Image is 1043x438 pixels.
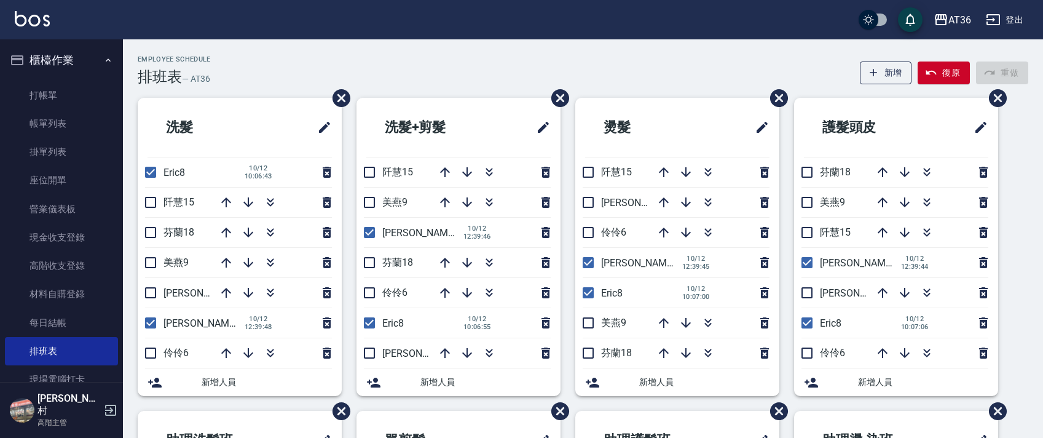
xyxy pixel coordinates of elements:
[202,376,332,389] span: 新增人員
[820,347,845,359] span: 伶伶6
[245,164,272,172] span: 10/12
[980,80,1009,116] span: 刪除班表
[382,348,467,359] span: [PERSON_NAME]16
[981,9,1028,31] button: 登出
[245,323,272,331] span: 12:39:48
[138,55,211,63] h2: Employee Schedule
[585,105,698,149] h2: 燙髮
[980,393,1009,429] span: 刪除班表
[382,287,407,298] span: 伶伶6
[682,285,710,293] span: 10/12
[463,233,491,241] span: 12:39:46
[382,166,413,178] span: 阡慧15
[420,376,551,389] span: 新增人員
[529,113,551,142] span: 修改班表的標題
[601,317,626,328] span: 美燕9
[245,172,272,180] span: 10:06:43
[463,323,491,331] span: 10:06:55
[5,365,118,394] a: 現場電腦打卡
[163,196,194,208] span: 阡慧15
[5,109,118,138] a: 帳單列表
[804,105,931,149] h2: 護髮頭皮
[310,113,332,142] span: 修改班表的標題
[601,347,632,359] span: 芬蘭18
[929,7,976,33] button: AT36
[948,12,971,28] div: AT36
[5,280,118,308] a: 材料自購登錄
[148,105,261,149] h2: 洗髮
[820,166,851,178] span: 芬蘭18
[5,223,118,252] a: 現金收支登錄
[601,257,686,269] span: [PERSON_NAME]11
[382,227,467,239] span: [PERSON_NAME]11
[5,81,118,109] a: 打帳單
[601,197,686,209] span: [PERSON_NAME]16
[575,368,779,396] div: 新增人員
[901,255,929,263] span: 10/12
[542,80,571,116] span: 刪除班表
[747,113,769,142] span: 修改班表的標題
[794,368,998,396] div: 新增人員
[163,347,189,359] span: 伶伶6
[182,73,210,86] h6: — AT36
[382,317,404,329] span: Eric8
[901,315,929,323] span: 10/12
[682,263,710,271] span: 12:39:45
[5,252,118,280] a: 高階收支登錄
[163,287,248,299] span: [PERSON_NAME]16
[639,376,769,389] span: 新增人員
[901,263,929,271] span: 12:39:44
[5,138,118,166] a: 掛單列表
[5,195,118,223] a: 營業儀表板
[382,196,407,208] span: 美燕9
[5,309,118,337] a: 每日結帳
[761,393,790,429] span: 刪除班表
[601,166,632,178] span: 阡慧15
[820,317,841,329] span: Eric8
[966,113,988,142] span: 修改班表的標題
[163,167,185,178] span: Eric8
[682,255,710,263] span: 10/12
[918,62,970,84] button: 復原
[163,257,189,268] span: 美燕9
[463,315,491,323] span: 10/12
[163,317,248,329] span: [PERSON_NAME]11
[5,166,118,194] a: 座位開單
[15,11,50,26] img: Logo
[601,287,623,299] span: Eric8
[366,105,496,149] h2: 洗髮+剪髮
[901,323,929,331] span: 10:07:06
[858,376,988,389] span: 新增人員
[37,417,100,428] p: 高階主管
[761,80,790,116] span: 刪除班表
[542,393,571,429] span: 刪除班表
[820,287,905,299] span: [PERSON_NAME]16
[323,80,352,116] span: 刪除班表
[682,293,710,301] span: 10:07:00
[860,62,912,84] button: 新增
[820,196,845,208] span: 美燕9
[163,226,194,238] span: 芬蘭18
[820,226,851,238] span: 阡慧15
[356,368,561,396] div: 新增人員
[601,226,626,238] span: 伶伶6
[463,225,491,233] span: 10/12
[5,44,118,76] button: 櫃檯作業
[245,315,272,323] span: 10/12
[138,68,182,86] h3: 排班表
[138,368,342,396] div: 新增人員
[37,392,100,417] h5: [PERSON_NAME]村
[323,393,352,429] span: 刪除班表
[820,257,905,269] span: [PERSON_NAME]11
[10,398,34,423] img: Person
[898,7,923,32] button: save
[382,257,413,268] span: 芬蘭18
[5,337,118,365] a: 排班表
